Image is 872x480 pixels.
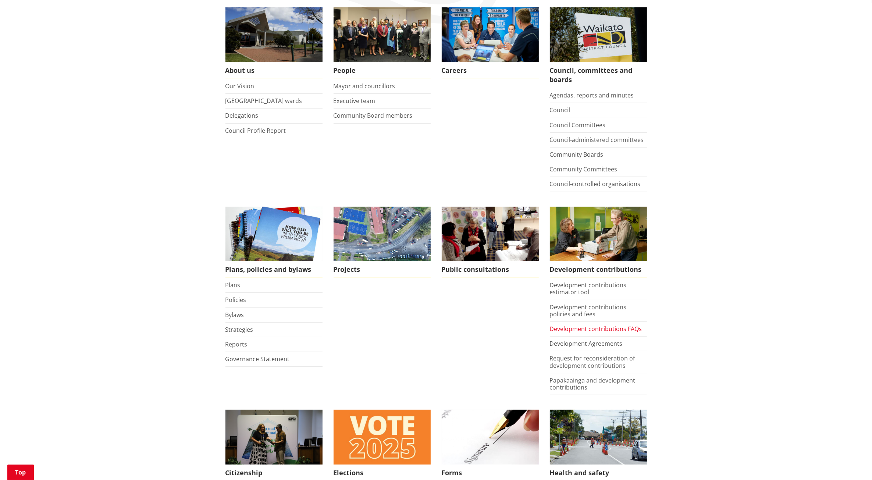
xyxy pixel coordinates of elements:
a: Careers [442,7,539,79]
img: Find a form to complete [442,410,539,465]
a: Executive team [334,97,376,105]
a: Community Boards [550,150,604,159]
iframe: Messenger Launcher [838,449,865,476]
a: FInd out more about fees and fines here Development contributions [550,207,647,278]
a: Policies [225,296,246,304]
a: Council [550,106,570,114]
span: Careers [442,62,539,79]
img: DJI_0336 [334,207,431,262]
a: Waikato-District-Council-sign Council, committees and boards [550,7,647,88]
a: Community Board members [334,111,413,120]
a: WDC Building 0015 About us [225,7,323,79]
a: Council Committees [550,121,606,129]
a: Development contributions policies and fees [550,303,627,318]
a: Council-administered committees [550,136,644,144]
a: Council Profile Report [225,127,286,135]
a: Strategies [225,326,253,334]
a: 2022 Council People [334,7,431,79]
img: Health and safety [550,410,647,465]
img: WDC Building 0015 [225,7,323,62]
a: [GEOGRAPHIC_DATA] wards [225,97,302,105]
a: Reports [225,340,248,348]
a: Our Vision [225,82,255,90]
a: Agendas, reports and minutes [550,91,634,99]
a: Council-controlled organisations [550,180,641,188]
img: Fees [550,207,647,262]
a: We produce a number of plans, policies and bylaws including the Long Term Plan Plans, policies an... [225,207,323,278]
img: Waikato-District-Council-sign [550,7,647,62]
a: Top [7,465,34,480]
a: Governance Statement [225,355,290,363]
a: Community Committees [550,165,617,173]
a: Papakaainga and development contributions [550,376,636,391]
img: Long Term Plan [225,207,323,262]
a: Delegations [225,111,259,120]
img: Citizenship Ceremony March 2023 [225,410,323,465]
a: Plans [225,281,241,289]
img: Office staff in meeting - Career page [442,7,539,62]
a: Bylaws [225,311,244,319]
img: public-consultations [442,207,539,262]
a: Mayor and councillors [334,82,395,90]
span: Projects [334,261,431,278]
img: Vote 2025 [334,410,431,465]
a: Development Agreements [550,339,623,348]
span: Plans, policies and bylaws [225,261,323,278]
a: Development contributions FAQs [550,325,642,333]
span: Development contributions [550,261,647,278]
span: Public consultations [442,261,539,278]
a: public-consultations Public consultations [442,207,539,278]
span: About us [225,62,323,79]
span: People [334,62,431,79]
span: Council, committees and boards [550,62,647,88]
img: 2022 Council [334,7,431,62]
a: Development contributions estimator tool [550,281,627,296]
a: Projects [334,207,431,278]
a: Request for reconsideration of development contributions [550,354,635,369]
